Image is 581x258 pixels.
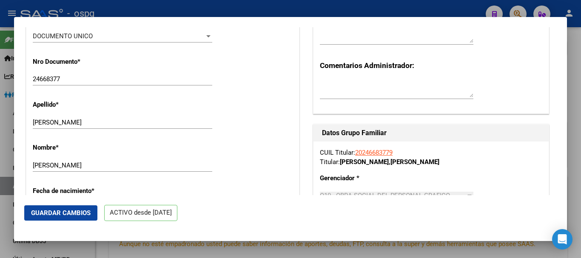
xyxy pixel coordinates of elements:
p: Gerenciador * [320,173,387,183]
span: O10 - OBRA SOCIAL DEL PERSONAL GRAFICO [320,192,450,199]
span: DOCUMENTO UNICO [33,32,93,40]
h3: Comentarios Administrador: [320,60,542,71]
span: Guardar Cambios [31,209,91,217]
p: Nombre [33,143,111,153]
button: Guardar Cambios [24,205,97,221]
h1: Datos Grupo Familiar [322,128,540,138]
div: CUIL Titular: Titular: [320,148,542,167]
p: Apellido [33,100,111,110]
p: Nro Documento [33,57,111,67]
strong: [PERSON_NAME] [PERSON_NAME] [340,158,439,166]
p: ACTIVO desde [DATE] [104,205,177,221]
p: Fecha de nacimiento [33,186,111,196]
a: 20246683779 [355,149,393,156]
span: , [389,158,390,166]
div: Open Intercom Messenger [552,229,572,249]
